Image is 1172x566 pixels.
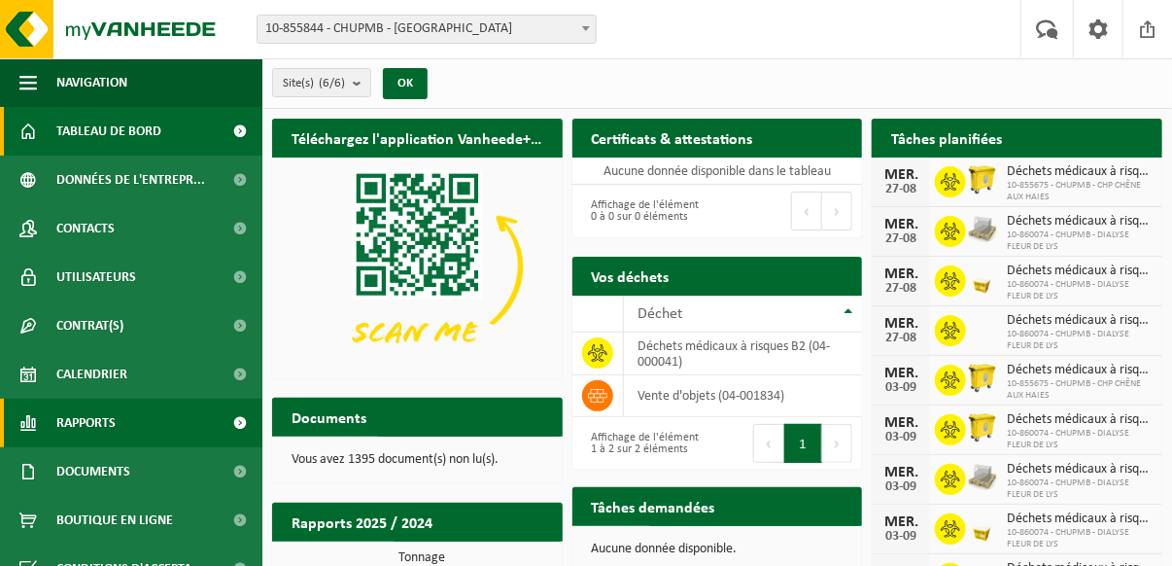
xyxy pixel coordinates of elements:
span: Déchets médicaux à risques b2 [1007,313,1153,329]
span: 10-855675 - CHUPMB - CHP CHÊNE AUX HAIES [1007,378,1153,402]
img: WB-0770-HPE-YW-14 [966,411,999,444]
span: Tableau de bord [56,107,161,156]
span: 10-855844 - CHUPMB - MONS [257,15,597,44]
td: vente d'objets (04-001834) [624,375,863,417]
h2: Tâches planifiées [872,119,1021,157]
img: Download de VHEPlus App [272,158,563,375]
span: Contacts [56,204,115,253]
span: 10-860074 - CHUPMB - DIALYSE FLEUR DE LYS [1007,279,1153,302]
h2: Certificats & attestations [572,119,773,157]
span: Déchets médicaux à risques b2 [1007,462,1153,478]
button: OK [383,68,428,99]
div: MER. [881,366,920,381]
h2: Rapports 2025 / 2024 [272,503,452,541]
div: MER. [881,514,920,530]
span: Déchets médicaux à risques b2 [1007,164,1153,180]
button: Next [822,424,852,463]
h2: Téléchargez l'application Vanheede+ maintenant! [272,119,563,157]
p: Aucune donnée disponible. [592,543,844,556]
h2: Vos déchets [572,257,689,295]
div: 03-09 [881,431,920,444]
span: 10-855675 - CHUPMB - CHP CHÊNE AUX HAIES [1007,180,1153,203]
span: Calendrier [56,350,127,399]
span: Contrat(s) [56,301,123,350]
span: Utilisateurs [56,253,136,301]
div: MER. [881,465,920,480]
img: LP-SB-00030-HPE-C6 [966,511,999,544]
count: (6/6) [319,77,345,89]
img: WB-0770-HPE-YW-14 [966,163,999,196]
div: 27-08 [881,282,920,296]
span: Navigation [56,58,127,107]
span: Déchets médicaux à risques b2 [1007,214,1153,230]
span: Déchet [638,306,683,322]
h2: Tâches demandées [572,487,735,525]
div: 27-08 [881,183,920,196]
span: 10-860074 - CHUPMB - DIALYSE FLEUR DE LYS [1007,329,1153,352]
div: MER. [881,266,920,282]
div: Affichage de l'élément 1 à 2 sur 2 éléments [582,422,707,465]
div: 27-08 [881,332,920,345]
span: Données de l'entrepr... [56,156,205,204]
td: déchets médicaux à risques B2 (04-000041) [624,333,863,375]
span: 10-860074 - CHUPMB - DIALYSE FLEUR DE LYS [1007,527,1153,550]
div: 03-09 [881,381,920,395]
div: Affichage de l'élément 0 à 0 sur 0 éléments [582,190,707,232]
div: MER. [881,316,920,332]
span: 10-860074 - CHUPMB - DIALYSE FLEUR DE LYS [1007,428,1153,451]
img: LP-PA-00000-WDN-11 [966,461,999,494]
span: 10-855844 - CHUPMB - MONS [258,16,596,43]
span: Déchets médicaux à risques b2 [1007,512,1153,527]
span: Documents [56,447,130,496]
div: 27-08 [881,232,920,246]
button: Site(s)(6/6) [272,68,371,97]
span: Rapports [56,399,116,447]
span: Déchets médicaux à risques b2 [1007,412,1153,428]
div: MER. [881,217,920,232]
img: LP-PA-00000-WDN-11 [966,213,999,246]
button: 1 [784,424,822,463]
div: 03-09 [881,530,920,544]
img: LP-SB-00030-HPE-C6 [966,263,999,296]
button: Previous [791,192,822,230]
button: Next [822,192,852,230]
span: Déchets médicaux à risques b2 [1007,363,1153,378]
span: Site(s) [283,69,345,98]
button: Previous [753,424,784,463]
h2: Documents [272,398,386,436]
span: 10-860074 - CHUPMB - DIALYSE FLEUR DE LYS [1007,478,1153,501]
div: 03-09 [881,480,920,494]
span: Déchets médicaux à risques b2 [1007,264,1153,279]
p: Vous avez 1395 document(s) non lu(s). [292,453,543,467]
div: MER. [881,167,920,183]
td: Aucune donnée disponible dans le tableau [572,158,863,185]
span: 10-860074 - CHUPMB - DIALYSE FLEUR DE LYS [1007,230,1153,253]
div: MER. [881,415,920,431]
span: Boutique en ligne [56,496,173,545]
img: WB-0770-HPE-YW-14 [966,362,999,395]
